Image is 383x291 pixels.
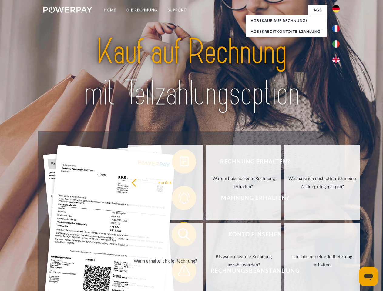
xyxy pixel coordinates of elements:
[43,7,92,13] img: logo-powerpay-white.svg
[99,5,121,15] a: Home
[58,29,325,116] img: title-powerpay_de.svg
[131,178,200,186] div: zurück
[121,5,163,15] a: DIE RECHNUNG
[288,174,356,191] div: Was habe ich noch offen, ist meine Zahlung eingegangen?
[246,15,327,26] a: AGB (Kauf auf Rechnung)
[210,253,278,269] div: Bis wann muss die Rechnung bezahlt werden?
[131,256,200,265] div: Wann erhalte ich die Rechnung?
[284,145,360,220] a: Was habe ich noch offen, ist meine Zahlung eingegangen?
[359,267,378,286] iframe: Schaltfläche zum Öffnen des Messaging-Fensters
[246,26,327,37] a: AGB (Kreditkonto/Teilzahlung)
[332,25,340,32] img: fr
[288,253,356,269] div: Ich habe nur eine Teillieferung erhalten
[163,5,191,15] a: SUPPORT
[332,5,340,12] img: de
[332,40,340,48] img: it
[210,174,278,191] div: Warum habe ich eine Rechnung erhalten?
[332,56,340,63] img: en
[308,5,327,15] a: agb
